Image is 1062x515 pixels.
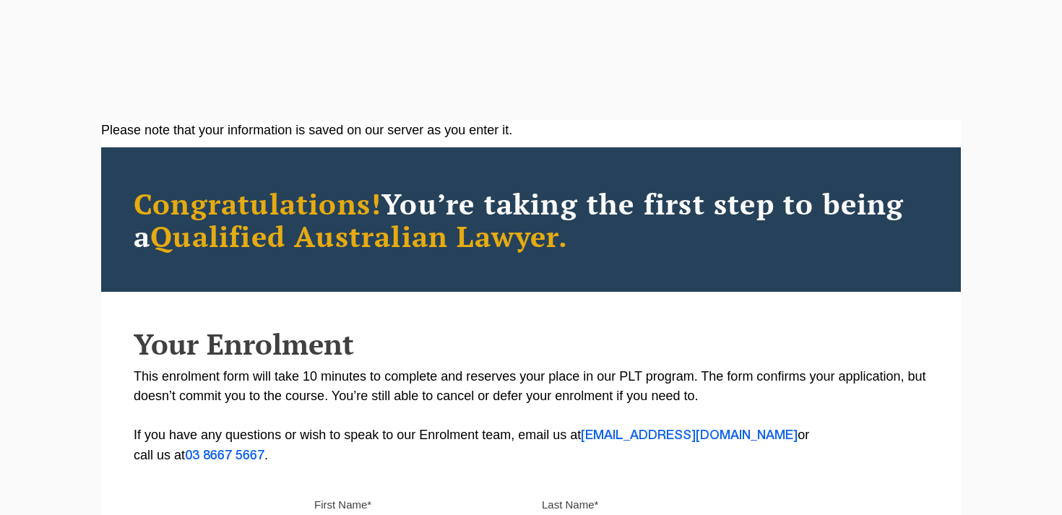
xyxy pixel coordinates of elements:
[134,184,381,222] span: Congratulations!
[581,430,798,441] a: [EMAIL_ADDRESS][DOMAIN_NAME]
[134,328,928,360] h2: Your Enrolment
[542,498,598,512] label: Last Name*
[150,217,568,255] span: Qualified Australian Lawyer.
[185,450,264,462] a: 03 8667 5667
[134,367,928,466] p: This enrolment form will take 10 minutes to complete and reserves your place in our PLT program. ...
[101,121,961,140] div: Please note that your information is saved on our server as you enter it.
[314,498,371,512] label: First Name*
[134,187,928,252] h2: You’re taking the first step to being a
